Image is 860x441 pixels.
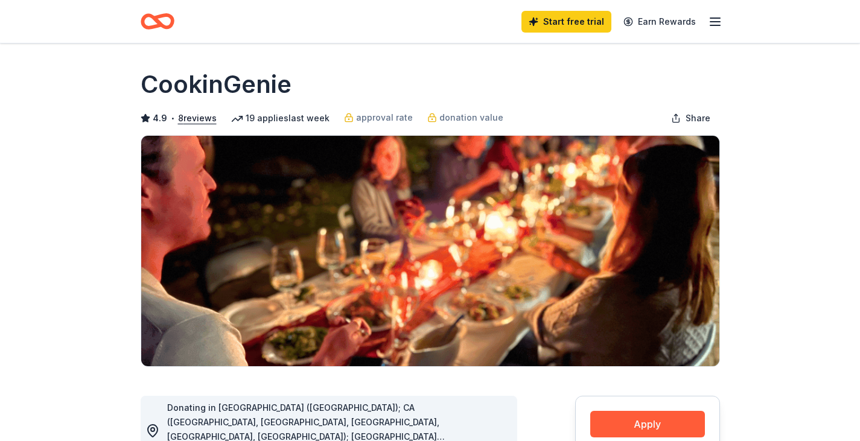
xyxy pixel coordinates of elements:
button: Share [661,106,720,130]
a: donation value [427,110,503,125]
div: 19 applies last week [231,111,330,125]
a: Earn Rewards [616,11,703,33]
a: approval rate [344,110,413,125]
img: Image for CookinGenie [141,136,719,366]
span: approval rate [356,110,413,125]
span: 4.9 [153,111,167,125]
a: Home [141,7,174,36]
a: Start free trial [521,11,611,33]
span: donation value [439,110,503,125]
span: • [170,113,174,123]
button: Apply [590,411,705,437]
button: 8reviews [178,111,217,125]
span: Share [686,111,710,125]
h1: CookinGenie [141,68,291,101]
